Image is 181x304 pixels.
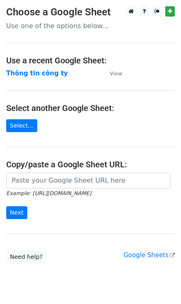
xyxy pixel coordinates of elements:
[110,70,122,77] small: View
[6,159,175,169] h4: Copy/paste a Google Sheet URL:
[101,70,122,77] a: View
[6,190,91,196] small: Example: [URL][DOMAIN_NAME]
[6,119,37,132] a: Select...
[123,251,175,259] a: Google Sheets
[6,6,175,18] h3: Choose a Google Sheet
[6,22,175,30] p: Use one of the options below...
[6,55,175,65] h4: Use a recent Google Sheet:
[6,103,175,113] h4: Select another Google Sheet:
[6,173,171,188] input: Paste your Google Sheet URL here
[6,70,68,77] a: Thông tin công ty
[6,251,46,263] a: Need help?
[6,206,27,219] input: Next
